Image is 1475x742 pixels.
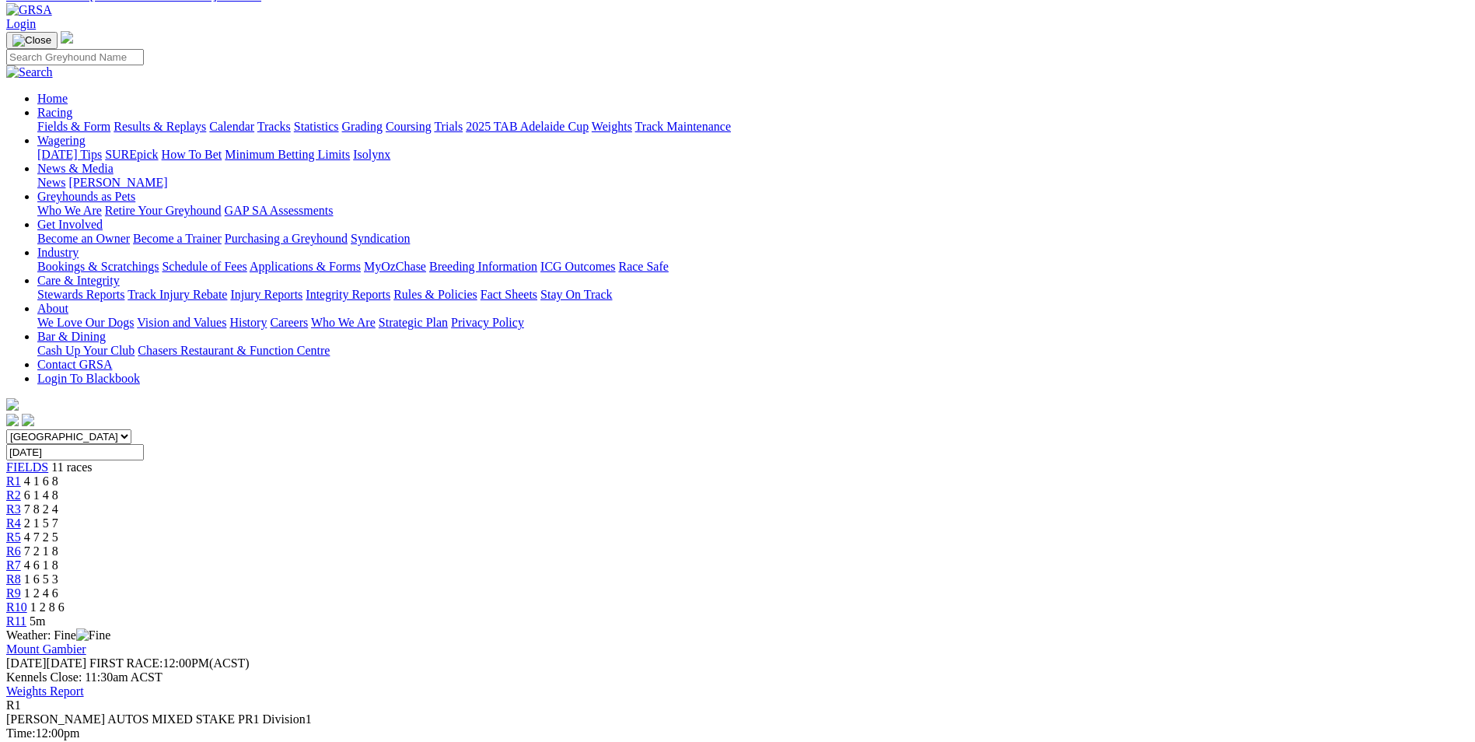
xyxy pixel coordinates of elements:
span: 4 1 6 8 [24,474,58,488]
a: Cash Up Your Club [37,344,135,357]
div: Racing [37,120,1469,134]
span: 7 2 1 8 [24,544,58,558]
a: Breeding Information [429,260,537,273]
a: Retire Your Greyhound [105,204,222,217]
input: Search [6,49,144,65]
a: Greyhounds as Pets [37,190,135,203]
div: Industry [37,260,1469,274]
a: FIELDS [6,460,48,474]
a: Applications & Forms [250,260,361,273]
div: Get Involved [37,232,1469,246]
a: 2025 TAB Adelaide Cup [466,120,589,133]
span: FIRST RACE: [89,656,163,670]
a: Who We Are [311,316,376,329]
a: R1 [6,474,21,488]
div: 12:00pm [6,726,1469,740]
a: Weights [592,120,632,133]
a: Minimum Betting Limits [225,148,350,161]
span: 5m [30,614,45,628]
img: Fine [76,628,110,642]
a: R11 [6,614,26,628]
a: R10 [6,600,27,614]
a: Stewards Reports [37,288,124,301]
div: Bar & Dining [37,344,1469,358]
a: MyOzChase [364,260,426,273]
img: GRSA [6,3,52,17]
a: Isolynx [353,148,390,161]
a: Fact Sheets [481,288,537,301]
img: twitter.svg [22,414,34,426]
div: [PERSON_NAME] AUTOS MIXED STAKE PR1 Division1 [6,712,1469,726]
button: Toggle navigation [6,32,58,49]
a: Racing [37,106,72,119]
a: Wagering [37,134,86,147]
span: 1 2 8 6 [30,600,65,614]
input: Select date [6,444,144,460]
a: R5 [6,530,21,544]
a: R8 [6,572,21,586]
span: Weather: Fine [6,628,110,642]
a: Track Maintenance [635,120,731,133]
a: Weights Report [6,684,84,698]
div: Care & Integrity [37,288,1469,302]
a: [DATE] Tips [37,148,102,161]
a: R3 [6,502,21,516]
img: logo-grsa-white.png [6,398,19,411]
span: 2 1 5 7 [24,516,58,530]
a: R7 [6,558,21,572]
a: [PERSON_NAME] [68,176,167,189]
span: 12:00PM(ACST) [89,656,250,670]
a: Purchasing a Greyhound [225,232,348,245]
span: 4 6 1 8 [24,558,58,572]
img: Close [12,34,51,47]
a: R4 [6,516,21,530]
a: Syndication [351,232,410,245]
a: Careers [270,316,308,329]
a: ICG Outcomes [540,260,615,273]
div: Wagering [37,148,1469,162]
a: Grading [342,120,383,133]
a: How To Bet [162,148,222,161]
div: News & Media [37,176,1469,190]
a: R2 [6,488,21,502]
a: We Love Our Dogs [37,316,134,329]
span: 1 6 5 3 [24,572,58,586]
img: facebook.svg [6,414,19,426]
span: Time: [6,726,36,740]
a: Who We Are [37,204,102,217]
span: 1 2 4 6 [24,586,58,600]
span: [DATE] [6,656,86,670]
img: logo-grsa-white.png [61,31,73,44]
a: Trials [434,120,463,133]
a: Privacy Policy [451,316,524,329]
a: Calendar [209,120,254,133]
a: Rules & Policies [393,288,477,301]
a: Vision and Values [137,316,226,329]
a: GAP SA Assessments [225,204,334,217]
a: Industry [37,246,79,259]
a: Fields & Form [37,120,110,133]
a: SUREpick [105,148,158,161]
a: R6 [6,544,21,558]
a: Results & Replays [114,120,206,133]
a: Contact GRSA [37,358,112,371]
a: Race Safe [618,260,668,273]
a: Become a Trainer [133,232,222,245]
span: 11 races [51,460,92,474]
a: R9 [6,586,21,600]
a: Integrity Reports [306,288,390,301]
span: 7 8 2 4 [24,502,58,516]
a: Schedule of Fees [162,260,246,273]
a: Care & Integrity [37,274,120,287]
a: Statistics [294,120,339,133]
a: Injury Reports [230,288,302,301]
span: [DATE] [6,656,47,670]
a: Tracks [257,120,291,133]
a: Track Injury Rebate [128,288,227,301]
